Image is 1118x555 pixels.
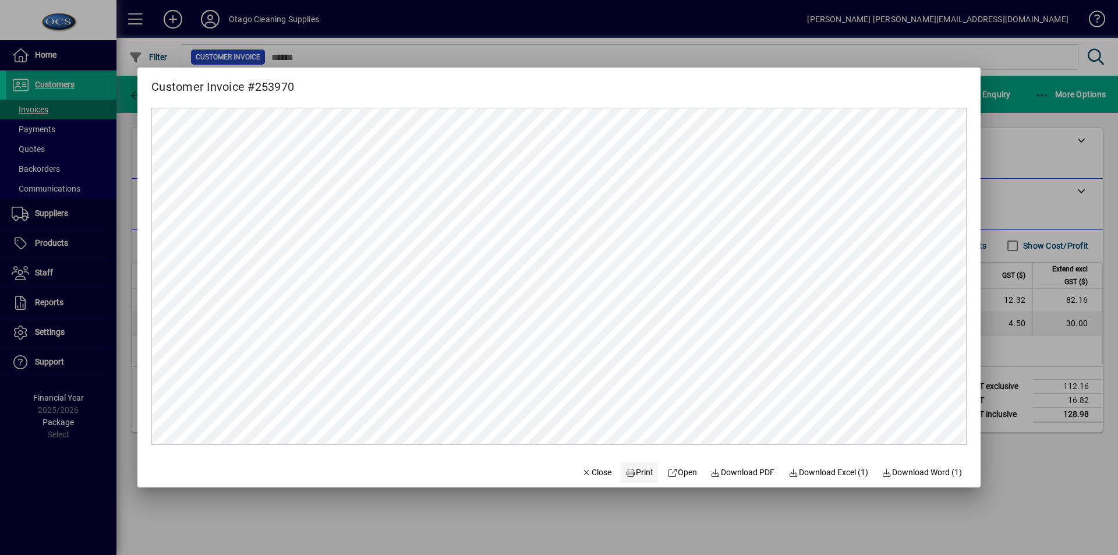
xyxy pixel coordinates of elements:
[878,462,967,483] button: Download Word (1)
[667,466,697,479] span: Open
[582,466,612,479] span: Close
[663,462,702,483] a: Open
[621,462,658,483] button: Print
[137,68,308,96] h2: Customer Invoice #253970
[784,462,873,483] button: Download Excel (1)
[577,462,617,483] button: Close
[882,466,963,479] span: Download Word (1)
[788,466,868,479] span: Download Excel (1)
[711,466,775,479] span: Download PDF
[706,462,780,483] a: Download PDF
[625,466,653,479] span: Print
